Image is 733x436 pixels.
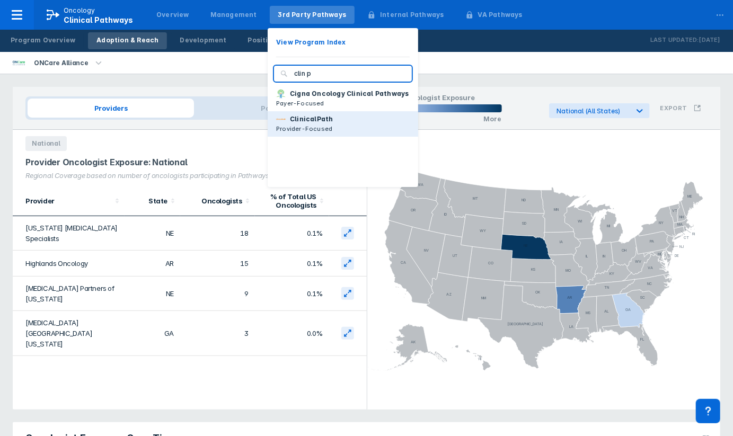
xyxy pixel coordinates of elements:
[171,32,235,49] a: Development
[96,35,158,45] div: Adoption & Reach
[699,35,720,46] p: [DATE]
[240,32,296,49] a: Positioning
[88,32,167,49] a: Adoption & Reach
[478,10,523,20] div: VA Pathways
[131,197,167,205] div: State
[30,56,93,70] div: ONCare Alliance
[25,136,67,151] span: National
[268,111,418,137] button: ClinicalPathProvider-Focused
[28,99,194,118] span: Providers
[64,6,95,15] p: Oncology
[268,34,418,50] button: View Program Index
[276,99,409,108] p: Payer-Focused
[654,98,708,118] button: Export
[13,216,125,251] td: [US_STATE] [MEDICAL_DATA] Specialists
[294,69,405,78] input: Search for programs
[380,10,444,20] div: Internal Pathways
[25,197,112,205] div: Provider
[13,251,125,277] td: Highlands Oncology
[180,277,255,311] td: 9
[268,86,418,111] button: Cigna Oncology Clinical PathwaysPayer-Focused
[290,114,333,124] p: ClinicalPath
[270,6,355,24] a: 3rd Party Pathways
[187,197,242,205] div: Oncologists
[13,311,125,356] td: [MEDICAL_DATA][GEOGRAPHIC_DATA][US_STATE]
[248,35,288,45] div: Positioning
[276,38,346,47] p: View Program Index
[261,192,317,209] div: % of Total US Oncologists
[255,277,330,311] td: 0.1%
[255,216,330,251] td: 0.1%
[290,89,409,99] p: Cigna Oncology Clinical Pathways
[484,115,502,123] p: More
[255,251,330,277] td: 0.1%
[2,32,84,49] a: Program Overview
[276,89,286,99] img: cigna-oncology-clinical-pathways.png
[278,10,347,20] div: 3rd Party Pathways
[650,35,699,46] p: Last Updated:
[125,216,180,251] td: NE
[13,57,25,69] img: oncare-alliance
[210,10,257,20] div: Management
[25,172,354,180] div: Regional Coverage based on number of oncologists participating in Pathways across states
[380,93,502,104] h1: State Oncologist Exposure
[125,251,180,277] td: AR
[125,277,180,311] td: NE
[156,10,189,20] div: Overview
[255,311,330,356] td: 0.0%
[125,311,180,356] td: GA
[180,251,255,277] td: 15
[180,311,255,356] td: 3
[148,6,198,24] a: Overview
[194,99,351,118] span: Payers
[11,35,75,45] div: Program Overview
[276,114,286,124] img: via-oncology.png
[25,157,354,167] div: Provider Oncologist Exposure: National
[696,399,720,423] div: Contact Support
[660,104,687,112] h3: Export
[710,2,731,24] div: ...
[557,107,629,115] div: National (All States)
[180,35,226,45] div: Development
[202,6,266,24] a: Management
[64,15,133,24] span: Clinical Pathways
[276,124,333,134] p: Provider-Focused
[180,216,255,251] td: 18
[13,277,125,311] td: [MEDICAL_DATA] Partners of [US_STATE]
